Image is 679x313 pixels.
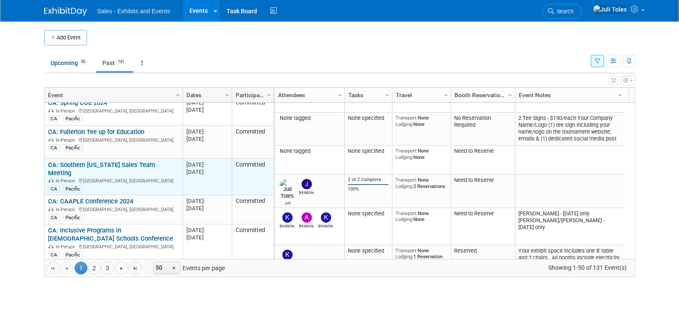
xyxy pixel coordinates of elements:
[302,212,312,223] img: Alicia Weeks
[48,227,173,242] a: CA: Inclusive Programs in [DEMOGRAPHIC_DATA] Schools Conference
[186,161,228,168] div: [DATE]
[186,234,228,241] div: [DATE]
[186,197,228,205] div: [DATE]
[395,115,447,127] div: None None
[204,161,206,168] span: -
[395,247,418,253] span: Transport:
[56,178,78,184] span: In-Person
[506,88,515,101] a: Column Settings
[451,208,515,245] td: Need to Reserve
[335,88,344,101] a: Column Settings
[48,206,179,213] div: [GEOGRAPHIC_DATA], [GEOGRAPHIC_DATA]
[264,88,274,101] a: Column Settings
[593,5,627,14] img: Juli Toles
[451,146,515,175] td: Need to Reserve
[282,212,293,223] img: Kristin McGinty
[88,262,101,274] a: 2
[395,177,447,189] div: None 2 Reservations
[97,8,170,15] span: Sales - Exhibits and Events
[266,92,272,98] span: Column Settings
[48,214,60,221] div: CA
[232,224,274,262] td: Committed
[395,247,447,260] div: None 1 Reservation
[44,7,87,16] img: ExhibitDay
[348,186,389,192] div: 100%
[348,148,389,155] div: None specified
[56,207,78,212] span: In-Person
[232,96,274,125] td: Committed
[63,185,83,192] div: Pacific
[78,59,88,65] span: 55
[48,207,54,211] img: In-Person Event
[96,55,133,71] a: Past131
[186,135,228,143] div: [DATE]
[186,205,228,212] div: [DATE]
[204,99,206,106] span: -
[451,113,515,146] td: No Reservation Required
[395,183,413,189] span: Lodging:
[280,200,295,205] div: Juli Toles
[63,115,83,122] div: Pacific
[63,144,83,151] div: Pacific
[232,195,274,224] td: Committed
[395,210,447,223] div: None None
[383,88,392,101] a: Column Settings
[129,262,142,274] a: Go to the last page
[299,223,314,228] div: Alicia Weeks
[542,4,582,19] a: Search
[174,92,181,98] span: Column Settings
[348,88,386,102] a: Tasks
[48,197,133,205] a: CA: CAAPLE Conference 2024
[232,158,274,195] td: Committed
[395,177,418,183] span: Transport:
[44,30,87,45] button: Add Event
[278,148,341,155] div: None tagged
[451,175,515,208] td: Need to Reserve
[443,92,449,98] span: Column Settings
[173,88,182,101] a: Column Settings
[154,262,168,274] span: 50
[515,113,625,146] td: 2 Tee Signs - $150/each Your Company Name/Logo (1) tee sign including your name/logo on the tourn...
[48,88,177,102] a: Event
[515,208,625,245] td: [PERSON_NAME] - [DATE] only [PERSON_NAME]/[PERSON_NAME] - [DATE] only
[186,88,226,102] a: Dates
[118,265,125,272] span: Go to the next page
[48,108,54,113] img: In-Person Event
[56,108,78,114] span: In-Person
[507,92,514,98] span: Column Settings
[46,262,59,274] a: Go to the first page
[321,212,331,223] img: Kathryn Oxhorn
[616,92,623,98] span: Column Settings
[48,115,60,122] div: CA
[48,177,179,184] div: [GEOGRAPHIC_DATA], [GEOGRAPHIC_DATA]
[170,265,177,272] span: select
[48,244,54,248] img: In-Person Event
[395,210,418,216] span: Transport:
[278,115,341,122] div: None tagged
[395,148,447,160] div: None None
[232,125,274,158] td: Committed
[222,88,232,101] a: Column Settings
[49,265,56,272] span: Go to the first page
[186,128,228,135] div: [DATE]
[278,88,339,102] a: Attendees
[299,189,314,195] div: Jerika Salvador
[48,185,60,192] div: CA
[282,250,293,260] img: Kajsa Freborg
[348,210,389,217] div: None specified
[395,253,413,259] span: Lodging:
[48,161,155,177] a: CA: Southern [US_STATE] Sales Team Meeting
[455,88,509,102] a: Booth Reservation Status
[63,214,83,221] div: Pacific
[48,178,54,182] img: In-Person Event
[224,92,230,98] span: Column Settings
[186,227,228,234] div: [DATE]
[441,88,451,101] a: Column Settings
[204,227,206,233] span: -
[395,121,413,127] span: Lodging:
[44,55,94,71] a: Upcoming55
[56,244,78,250] span: In-Person
[60,262,73,274] a: Go to the previous page
[348,115,389,122] div: None specified
[48,128,144,136] a: CA: Fullerton Tee up for Education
